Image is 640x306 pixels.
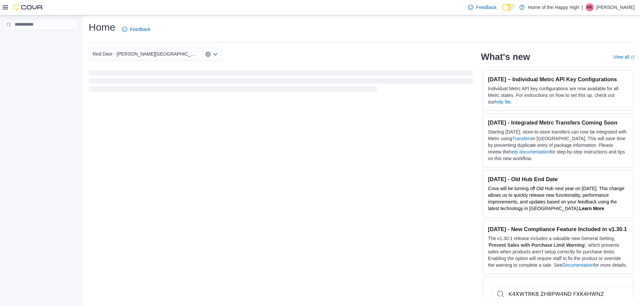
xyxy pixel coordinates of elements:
button: Open list of options [213,52,218,57]
p: | [582,3,583,11]
a: help file [495,99,511,105]
a: help documentation [509,149,550,154]
a: Feedback [119,23,153,36]
h3: [DATE] - New Compliance Feature Included in v1.30.1 [488,226,628,232]
h1: Home [89,21,115,34]
span: HK [587,3,593,11]
span: Loading [89,72,473,93]
svg: External link [631,55,635,59]
span: Feedback [476,4,496,11]
h3: [DATE] – Individual Metrc API Key Configurations [488,76,628,83]
a: View allExternal link [613,54,635,60]
a: Feedback [465,1,499,14]
nav: Complex example [4,31,79,47]
p: Starting [DATE], store-to-store transfers can now be integrated with Metrc using in [GEOGRAPHIC_D... [488,129,628,162]
a: Documentation [562,262,593,268]
h2: What's new [481,52,530,62]
strong: Prevent Sales with Purchase Limit Warning [489,242,585,248]
p: The v1.30.1 release includes a valuable new General Setting, ' ', which prevents sales when produ... [488,235,628,268]
div: Halie Kelley [586,3,594,11]
p: Home of the Happy High [528,3,579,11]
h3: [DATE] - Old Hub End Date [488,176,628,182]
p: Individual Metrc API key configurations are now available for all Metrc states. For instructions ... [488,85,628,105]
a: Transfers [512,136,532,141]
span: Feedback [130,26,150,33]
button: Clear input [205,52,211,57]
span: Cova will be turning off Old Hub next year on [DATE]. This change allows us to quickly release ne... [488,186,624,211]
h3: [DATE] - Integrated Metrc Transfers Coming Soon [488,119,628,126]
p: [PERSON_NAME] [596,3,635,11]
span: Red Deer - [PERSON_NAME][GEOGRAPHIC_DATA] - Fire & Flower [93,50,199,58]
img: Cova [13,4,43,11]
a: Learn More [579,206,604,211]
input: Dark Mode [502,4,516,11]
